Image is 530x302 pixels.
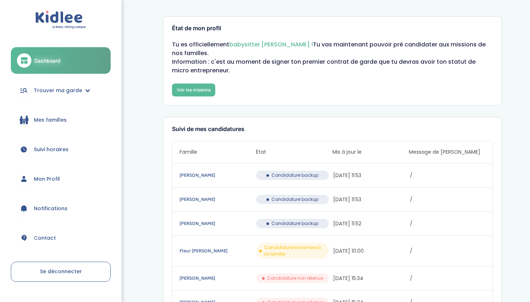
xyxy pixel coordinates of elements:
a: [PERSON_NAME] [180,195,255,203]
a: [PERSON_NAME] [180,220,255,227]
span: Famille [180,148,256,156]
p: Tu es officiellement Tu vas maintenant pouvoir pré candidater aux missions de nos familles. [172,40,493,58]
span: Contact [34,234,56,242]
a: Suivi horaires [11,136,111,162]
h3: Suivi de mes candidatures [172,126,493,132]
a: Notifications [11,195,111,221]
a: Contact [11,225,111,251]
span: Mis à jour le [332,148,409,156]
span: [DATE] 11:53 [333,172,408,179]
span: Candidature transmise à la famille [264,244,326,257]
span: [DATE] 10:00 [333,247,408,255]
a: Mon Profil [11,166,111,192]
span: Trouver ma garde [34,87,82,94]
span: babysitter [PERSON_NAME] ! [229,40,313,49]
span: / [410,247,485,255]
h3: État de mon profil [172,25,493,32]
img: logo.svg [35,11,86,29]
span: Message de [PERSON_NAME] [409,148,485,156]
span: / [410,172,485,179]
a: Fleur [PERSON_NAME] [180,247,255,255]
span: État [256,148,332,156]
a: Voir les missions [172,84,215,96]
span: [DATE] 11:53 [333,196,408,203]
span: / [410,275,485,282]
span: Mon Profil [34,175,60,183]
a: Dashboard [11,47,111,74]
span: Candidature backup [271,172,318,179]
span: Dashboard [34,57,61,64]
a: Trouver ma garde [11,77,111,103]
a: Se déconnecter [11,262,111,282]
span: Suivi horaires [34,146,69,153]
span: / [410,220,485,227]
span: / [410,196,485,203]
span: Candidature backup [271,220,318,227]
span: Notifications [34,205,67,212]
p: Information : c'est au moment de signer ton premier contrat de garde que tu devras avoir ton stat... [172,58,493,75]
span: Mes familles [34,116,67,124]
span: [DATE] 15:34 [333,275,408,282]
a: Mes familles [11,107,111,133]
a: [PERSON_NAME] [180,171,255,179]
span: [DATE] 11:52 [333,220,408,227]
span: Candidature backup [271,196,318,203]
span: Candidature non retenue [267,275,323,281]
span: Se déconnecter [40,268,82,275]
a: [PERSON_NAME] [180,274,255,282]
